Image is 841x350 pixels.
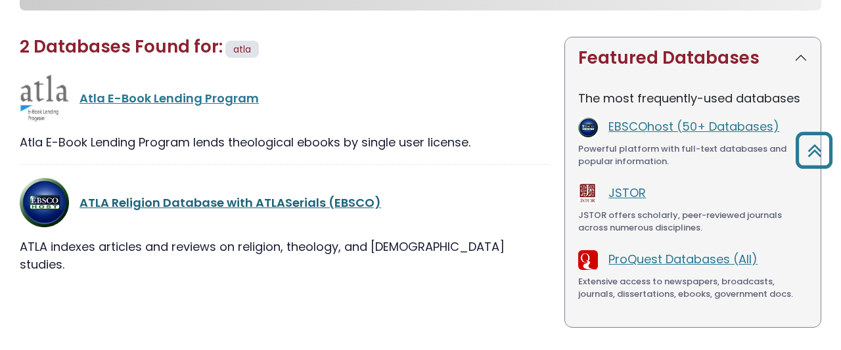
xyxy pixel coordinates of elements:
[790,138,838,162] a: Back to Top
[608,118,779,135] a: EBSCOhost (50+ Databases)
[20,238,549,273] div: ATLA indexes articles and reviews on religion, theology, and [DEMOGRAPHIC_DATA] studies.
[565,37,821,79] button: Featured Databases
[20,35,223,58] span: 2 Databases Found for:
[578,89,807,107] p: The most frequently-used databases
[578,142,807,168] div: Powerful platform with full-text databases and popular information.
[578,275,807,301] div: Extensive access to newspapers, broadcasts, journals, dissertations, ebooks, government docs.
[608,185,646,201] a: JSTOR
[608,251,758,267] a: ProQuest Databases (All)
[20,133,549,151] div: Atla E-Book Lending Program lends theological ebooks by single user license.
[80,90,259,106] a: Atla E-Book Lending Program
[578,209,807,234] div: JSTOR offers scholarly, peer-reviewed journals across numerous disciplines.
[233,43,251,56] span: atla
[80,194,381,211] a: ATLA Religion Database with ATLASerials (EBSCO)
